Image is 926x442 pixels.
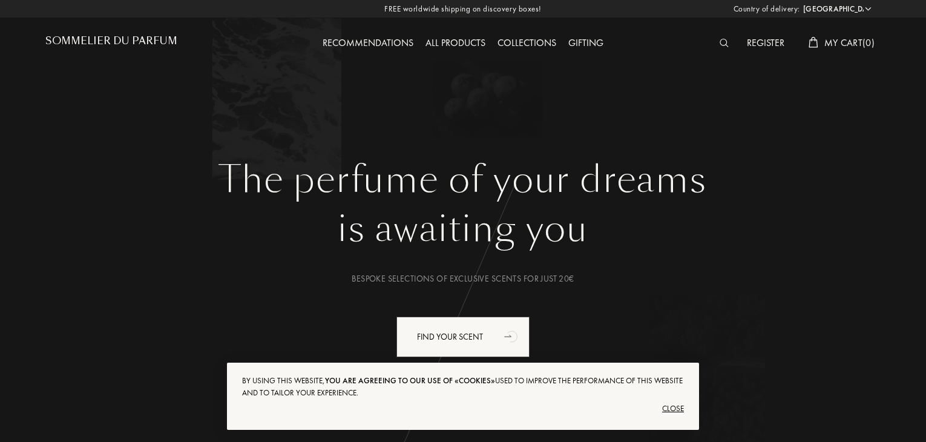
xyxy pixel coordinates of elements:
div: Find your scent [396,317,530,357]
div: Gifting [562,36,609,51]
div: animation [500,324,524,348]
a: Sommelier du Parfum [45,35,177,51]
div: By using this website, used to improve the performance of this website and to tailor your experie... [242,375,684,399]
a: All products [419,36,491,49]
img: search_icn_white.svg [720,39,729,47]
a: Gifting [562,36,609,49]
div: Recommendations [317,36,419,51]
span: you are agreeing to our use of «cookies» [325,375,495,386]
div: is awaiting you [54,202,872,256]
img: cart_white.svg [809,37,818,48]
a: Collections [491,36,562,49]
h1: The perfume of your dreams [54,158,872,202]
a: Recommendations [317,36,419,49]
div: All products [419,36,491,51]
div: Bespoke selections of exclusive scents for just 20€ [54,272,872,285]
span: My Cart ( 0 ) [824,36,875,49]
a: Register [741,36,790,49]
div: Collections [491,36,562,51]
span: Country of delivery: [734,3,800,15]
h1: Sommelier du Parfum [45,35,177,47]
div: Close [242,399,684,418]
a: Find your scentanimation [387,317,539,357]
div: Register [741,36,790,51]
